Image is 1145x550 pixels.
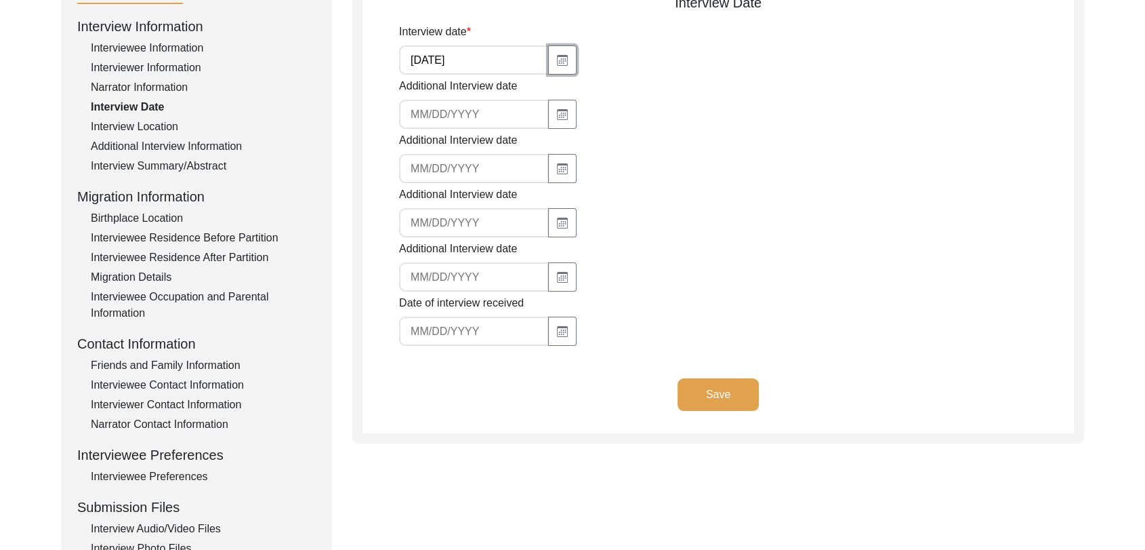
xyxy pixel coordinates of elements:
div: Contact Information [77,334,316,354]
div: Friends and Family Information [91,357,316,374]
label: Additional Interview date [399,241,517,257]
input: MM/DD/YYYY [399,154,549,183]
label: Additional Interview date [399,186,517,203]
div: Migration Details [91,269,316,286]
input: MM/DD/YYYY [399,262,549,292]
input: MM/DD/YYYY [399,100,549,129]
label: Additional Interview date [399,132,517,149]
div: Submission Files [77,497,316,517]
div: Interview Audio/Video Files [91,521,316,537]
div: Narrator Contact Information [91,416,316,433]
div: Migration Information [77,186,316,207]
div: Interviewee Information [91,40,316,56]
div: Interviewee Contact Information [91,377,316,393]
input: MM/DD/YYYY [399,208,549,237]
div: Interview Date [91,99,316,115]
div: Interviewer Contact Information [91,397,316,413]
div: Interviewee Residence Before Partition [91,230,316,246]
div: Narrator Information [91,79,316,96]
input: MM/DD/YYYY [399,45,549,75]
div: Interviewer Information [91,60,316,76]
label: Interview date [399,24,471,40]
input: MM/DD/YYYY [399,317,549,346]
div: Interviewee Residence After Partition [91,250,316,266]
div: Interview Information [77,16,316,37]
div: Additional Interview Information [91,138,316,155]
label: Additional Interview date [399,78,517,94]
div: Interview Location [91,119,316,135]
div: Interviewee Occupation and Parental Information [91,289,316,321]
div: Interviewee Preferences [91,469,316,485]
label: Date of interview received [399,295,524,311]
div: Interview Summary/Abstract [91,158,316,174]
div: Birthplace Location [91,210,316,227]
button: Save [678,378,759,411]
div: Interviewee Preferences [77,445,316,465]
